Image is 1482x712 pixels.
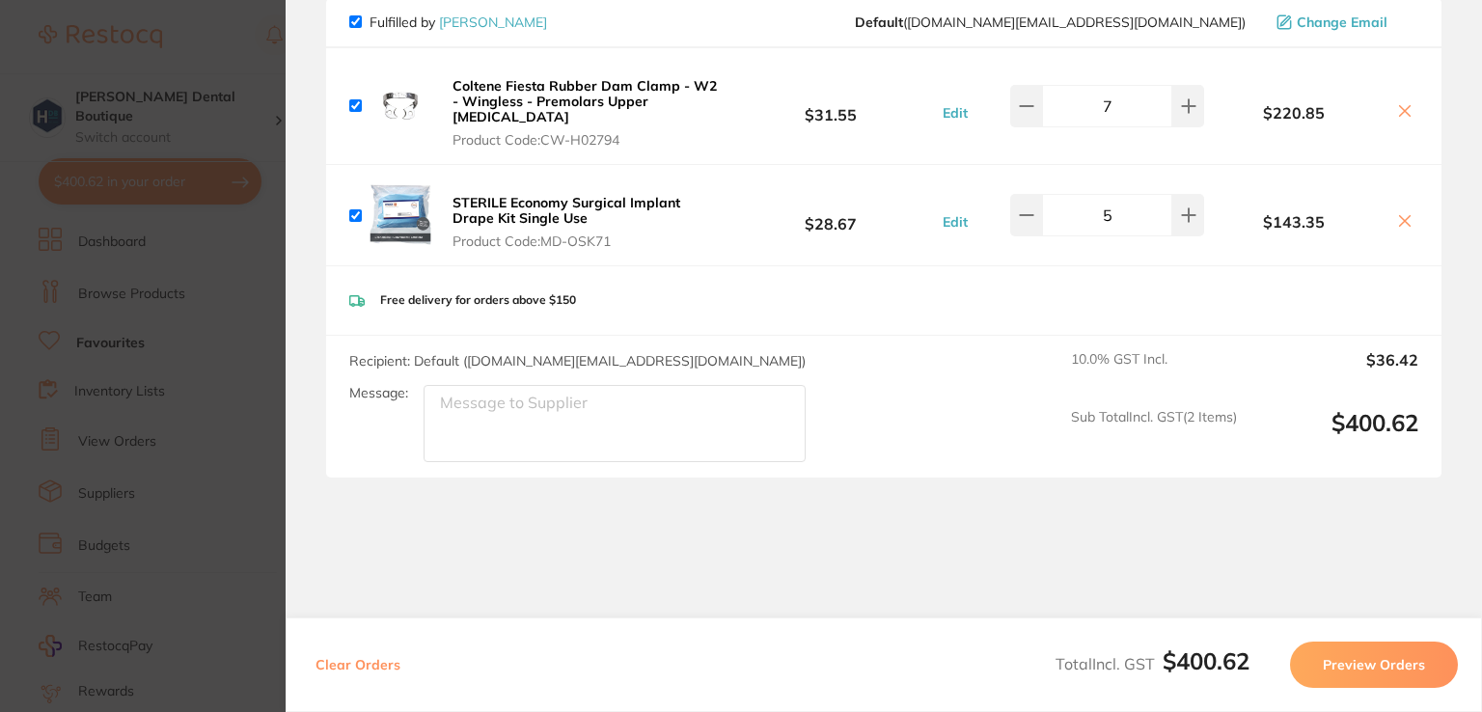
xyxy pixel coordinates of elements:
button: Preview Orders [1290,642,1458,688]
label: Message: [349,385,408,401]
button: Coltene Fiesta Rubber Dam Clamp - W2 - Wingless - Premolars Upper [MEDICAL_DATA] Product Code:CW-... [447,77,724,149]
span: Product Code: CW-H02794 [453,132,718,148]
img: YndqOWJiMg [370,184,431,246]
button: Edit [937,104,974,122]
span: Product Code: MD-OSK71 [453,233,718,249]
b: $143.35 [1204,213,1384,231]
span: 10.0 % GST Incl. [1071,351,1237,394]
button: STERILE Economy Surgical Implant Drape Kit Single Use Product Code:MD-OSK71 [447,194,724,250]
button: Change Email [1271,14,1418,31]
span: customer.care@henryschein.com.au [855,14,1246,30]
span: Total Incl. GST [1056,654,1249,673]
button: Clear Orders [310,642,406,688]
b: $220.85 [1204,104,1384,122]
output: $36.42 [1252,351,1418,394]
b: Default [855,14,903,31]
span: Sub Total Incl. GST ( 2 Items) [1071,409,1237,462]
b: STERILE Economy Surgical Implant Drape Kit Single Use [453,194,680,227]
p: Fulfilled by [370,14,547,30]
a: [PERSON_NAME] [439,14,547,31]
span: Recipient: Default ( [DOMAIN_NAME][EMAIL_ADDRESS][DOMAIN_NAME] ) [349,352,806,370]
output: $400.62 [1252,409,1418,462]
span: Change Email [1297,14,1387,30]
b: Coltene Fiesta Rubber Dam Clamp - W2 - Wingless - Premolars Upper [MEDICAL_DATA] [453,77,717,125]
img: Z3V5emMwZA [370,75,431,137]
b: $31.55 [724,89,938,124]
b: $28.67 [724,198,938,233]
button: Edit [937,213,974,231]
p: Free delivery for orders above $150 [380,293,576,307]
b: $400.62 [1163,646,1249,675]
